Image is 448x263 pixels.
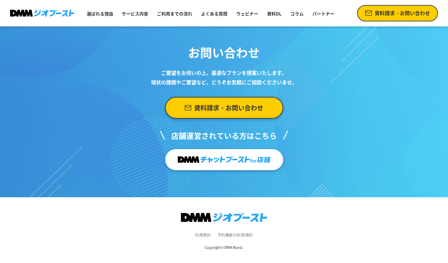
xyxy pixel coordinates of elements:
img: DMMジオブースト [10,10,74,17]
img: チャットブーストfor店舗 [178,154,271,166]
a: ウェビナー [234,8,261,19]
img: DMMジオブースト [181,213,267,222]
a: よくある質問 [199,8,230,19]
a: 選ばれる理由 [84,8,116,19]
a: 利用規約 [195,232,211,238]
a: コラム [288,8,306,19]
small: Copyright © DMM Boost. [205,245,244,250]
a: チャットブーストfor店舗 [165,149,283,170]
a: サービス内容 [119,8,151,19]
a: 資料DL [265,8,284,19]
span: 資料請求・お問い合わせ [375,9,430,17]
a: 資料請求・お問い合わせ [165,97,283,119]
a: 予約機能の利用規約 [217,232,253,238]
p: 店舗運営されている方はこちら [160,129,288,149]
a: パートナー [310,8,337,19]
a: 資料請求・お問い合わせ [357,5,438,21]
a: ご利用までの流れ [154,8,195,19]
span: 資料請求・お問い合わせ [194,102,263,114]
p: ご要望をお伺いの上、 最適なプランを提案いたします。 現状の課題やご要望など、 どうぞお気軽にご相談くださいませ。 [145,68,303,87]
